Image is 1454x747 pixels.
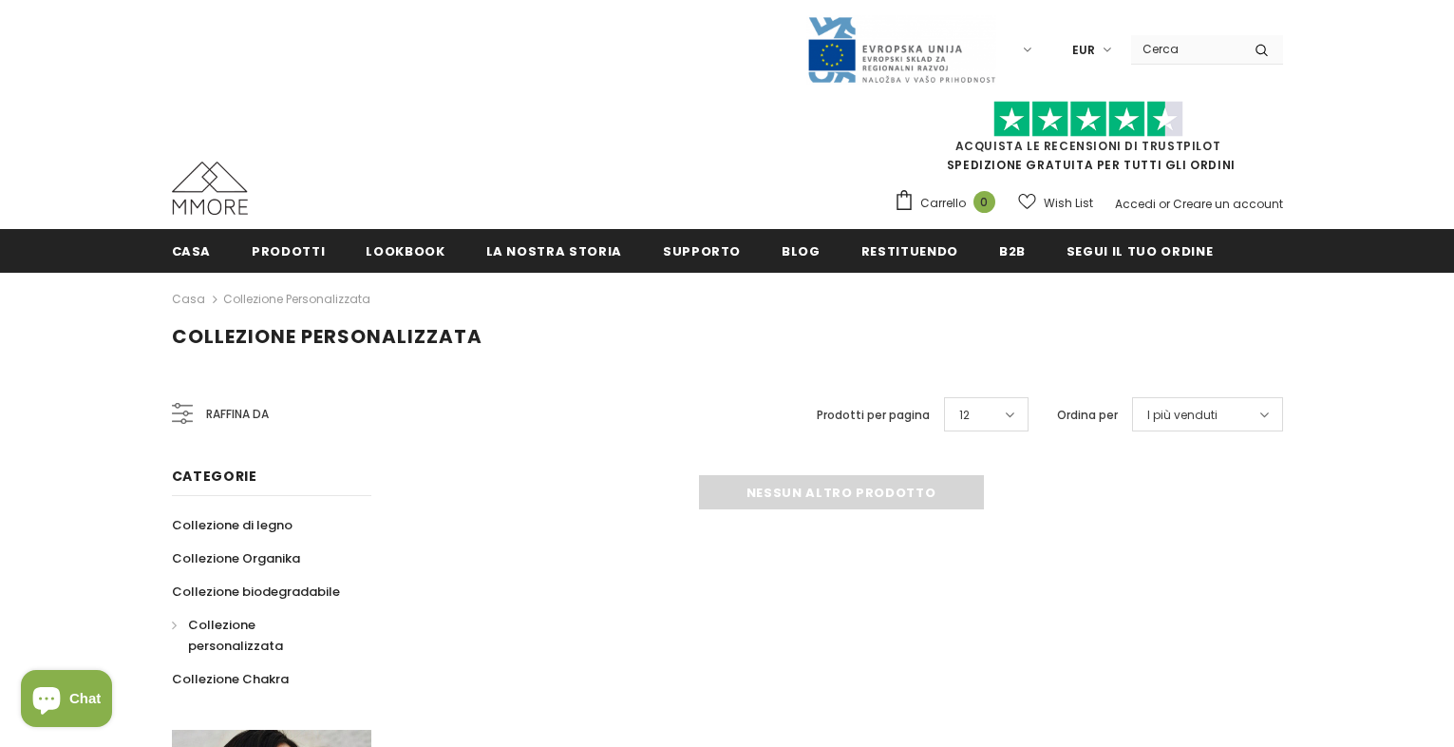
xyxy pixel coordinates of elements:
a: Restituendo [861,229,958,272]
a: Collezione personalizzata [172,608,350,662]
span: Collezione biodegradabile [172,583,340,601]
label: Ordina per [1057,406,1118,425]
span: Wish List [1044,194,1093,213]
inbox-online-store-chat: Shopify online store chat [15,670,118,732]
span: Casa [172,242,212,260]
a: B2B [999,229,1026,272]
span: Collezione Chakra [172,670,289,688]
a: Accedi [1115,196,1156,212]
span: 12 [959,406,970,425]
span: Collezione personalizzata [172,323,482,350]
span: Prodotti [252,242,325,260]
a: Wish List [1018,186,1093,220]
span: Categorie [172,467,257,486]
a: Collezione Chakra [172,662,289,696]
span: B2B [999,242,1026,260]
img: Casi MMORE [172,162,248,215]
a: Collezione di legno [172,508,293,542]
a: supporto [663,229,741,272]
span: Segui il tuo ordine [1067,242,1213,260]
span: Collezione personalizzata [188,616,283,655]
img: Javni Razpis [806,15,996,85]
a: Collezione personalizzata [223,291,370,307]
a: Collezione biodegradabile [172,575,340,608]
span: Blog [782,242,821,260]
a: Creare un account [1173,196,1283,212]
img: Fidati di Pilot Stars [993,101,1183,138]
span: Collezione di legno [172,516,293,534]
a: Segui il tuo ordine [1067,229,1213,272]
span: Raffina da [206,404,269,425]
a: Casa [172,229,212,272]
a: Javni Razpis [806,41,996,57]
a: La nostra storia [486,229,622,272]
label: Prodotti per pagina [817,406,930,425]
span: or [1159,196,1170,212]
span: 0 [973,191,995,213]
span: supporto [663,242,741,260]
a: Lookbook [366,229,444,272]
span: Restituendo [861,242,958,260]
span: EUR [1072,41,1095,60]
a: Acquista le recensioni di TrustPilot [955,138,1221,154]
a: Carrello 0 [894,189,1005,218]
span: Lookbook [366,242,444,260]
span: Collezione Organika [172,549,300,567]
a: Blog [782,229,821,272]
span: I più venduti [1147,406,1218,425]
a: Casa [172,288,205,311]
span: Carrello [920,194,966,213]
a: Prodotti [252,229,325,272]
input: Search Site [1131,35,1240,63]
a: Collezione Organika [172,542,300,575]
span: SPEDIZIONE GRATUITA PER TUTTI GLI ORDINI [894,109,1283,173]
span: La nostra storia [486,242,622,260]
